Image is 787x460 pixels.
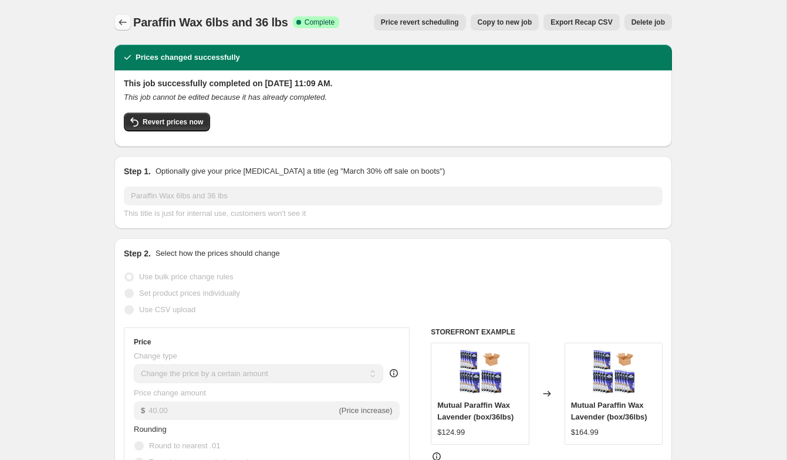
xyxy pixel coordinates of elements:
[124,93,327,102] i: This job cannot be edited because it has already completed.
[133,16,288,29] span: Paraffin Wax 6lbs and 36 lbs
[631,18,665,27] span: Delete job
[624,14,672,31] button: Delete job
[156,248,280,259] p: Select how the prices should change
[139,305,195,314] span: Use CSV upload
[550,18,612,27] span: Export Recap CSV
[134,351,177,360] span: Change type
[590,349,637,396] img: mutual-paraffin-wax-lavender-box36lbs-angelina-nail-supply-nyc-1_80x.png
[134,337,151,347] h3: Price
[134,425,167,434] span: Rounding
[141,406,145,415] span: $
[134,388,206,397] span: Price change amount
[143,117,203,127] span: Revert prices now
[388,367,400,379] div: help
[124,209,306,218] span: This title is just for internal use, customers won't see it
[543,14,619,31] button: Export Recap CSV
[156,165,445,177] p: Optionally give your price [MEDICAL_DATA] a title (eg "March 30% off sale on boots")
[431,327,663,337] h6: STOREFRONT EXAMPLE
[139,272,233,281] span: Use bulk price change rules
[149,441,220,450] span: Round to nearest .01
[124,113,210,131] button: Revert prices now
[124,187,663,205] input: 30% off holiday sale
[139,289,240,297] span: Set product prices individually
[124,77,663,89] h2: This job successfully completed on [DATE] 11:09 AM.
[381,18,459,27] span: Price revert scheduling
[305,18,335,27] span: Complete
[471,14,539,31] button: Copy to new job
[148,401,336,420] input: -10.00
[571,427,599,438] div: $164.99
[124,248,151,259] h2: Step 2.
[339,406,393,415] span: (Price increase)
[478,18,532,27] span: Copy to new job
[457,349,504,396] img: mutual-paraffin-wax-lavender-box36lbs-angelina-nail-supply-nyc-1_80x.png
[374,14,466,31] button: Price revert scheduling
[437,401,514,421] span: Mutual Paraffin Wax Lavender (box/36lbs)
[437,427,465,438] div: $124.99
[124,165,151,177] h2: Step 1.
[571,401,647,421] span: Mutual Paraffin Wax Lavender (box/36lbs)
[136,52,240,63] h2: Prices changed successfully
[114,14,131,31] button: Price change jobs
